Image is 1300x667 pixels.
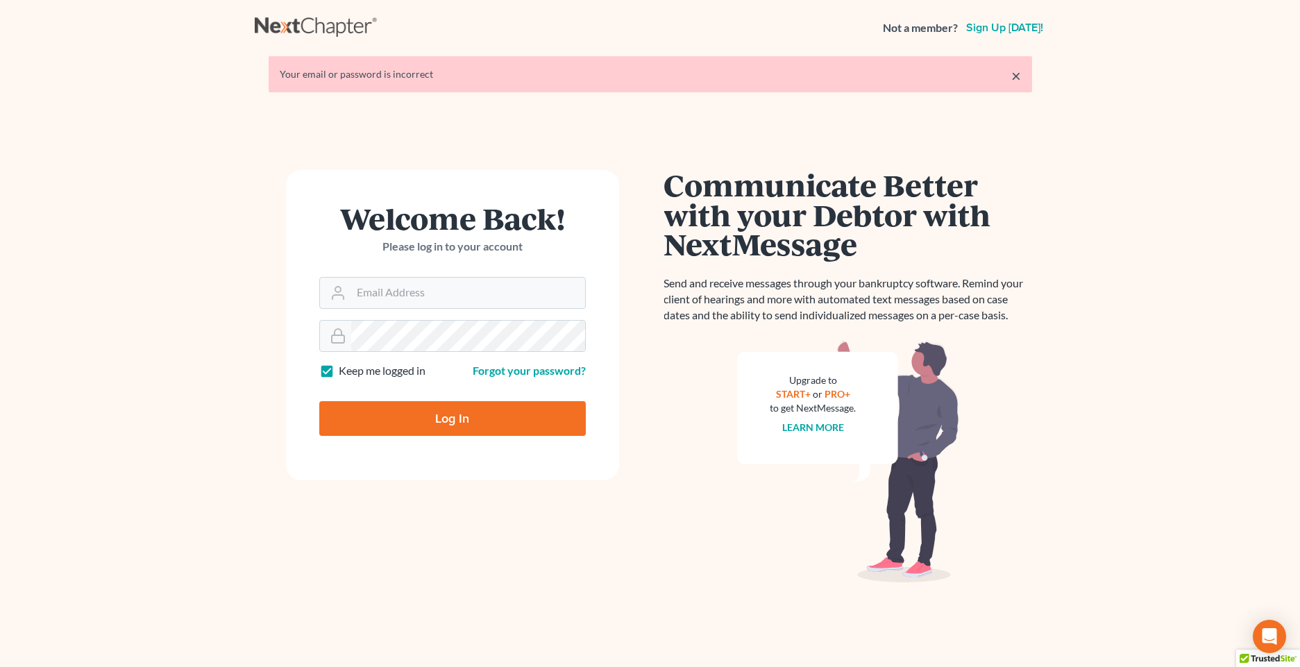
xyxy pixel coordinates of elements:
a: PRO+ [825,388,850,400]
a: × [1011,67,1021,84]
h1: Welcome Back! [319,203,586,233]
a: START+ [776,388,811,400]
img: nextmessage_bg-59042aed3d76b12b5cd301f8e5b87938c9018125f34e5fa2b7a6b67550977c72.svg [737,340,959,583]
input: Email Address [351,278,585,308]
div: Your email or password is incorrect [280,67,1021,81]
h1: Communicate Better with your Debtor with NextMessage [664,170,1032,259]
a: Sign up [DATE]! [963,22,1046,33]
span: or [813,388,822,400]
div: Upgrade to [770,373,856,387]
div: to get NextMessage. [770,401,856,415]
strong: Not a member? [883,20,958,36]
p: Please log in to your account [319,239,586,255]
label: Keep me logged in [339,363,425,379]
input: Log In [319,401,586,436]
p: Send and receive messages through your bankruptcy software. Remind your client of hearings and mo... [664,276,1032,323]
a: Learn more [782,421,844,433]
div: Open Intercom Messenger [1253,620,1286,653]
a: Forgot your password? [473,364,586,377]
